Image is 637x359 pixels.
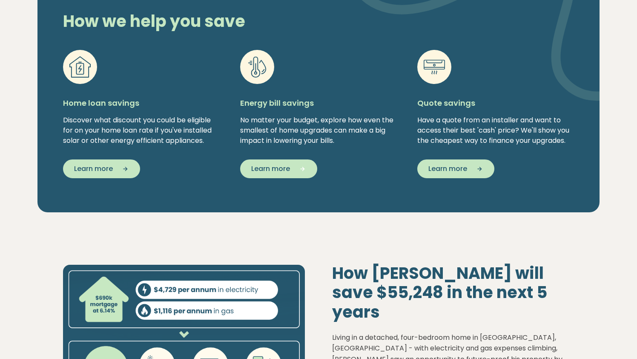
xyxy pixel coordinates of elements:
[240,159,317,178] button: Learn more
[251,164,290,174] span: Learn more
[428,164,467,174] span: Learn more
[247,56,268,78] img: Energy bill savings
[332,263,574,322] h2: How [PERSON_NAME] will save $55,248 in the next 5 years
[56,12,406,31] h2: How we help you save
[69,56,91,78] img: Home loan savings
[240,115,397,146] div: No matter your budget, explore how even the smallest of home upgrades can make a big impact in lo...
[63,98,220,108] h5: Home loan savings
[240,98,397,108] h5: Energy bill savings
[417,115,574,146] div: Have a quote from an installer and want to access their best 'cash' price? We'll show you the che...
[417,159,494,178] button: Learn more
[74,164,113,174] span: Learn more
[63,115,220,146] div: Discover what discount you could be eligible for on your home loan rate if you've installed solar...
[63,159,140,178] button: Learn more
